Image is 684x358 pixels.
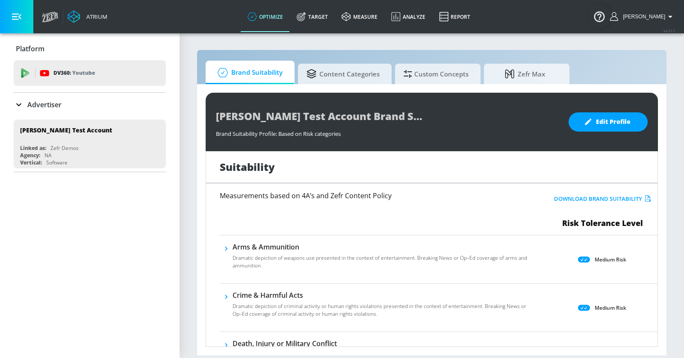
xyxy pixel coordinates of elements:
[307,64,380,84] span: Content Categories
[68,10,107,23] a: Atrium
[595,303,626,312] p: Medium Risk
[14,120,166,168] div: [PERSON_NAME] Test AccountLinked as:Zefr DemosAgency:NAVertical:Software
[587,4,611,28] button: Open Resource Center
[220,192,512,199] h6: Measurements based on 4A’s and Zefr Content Policy
[562,218,643,228] span: Risk Tolerance Level
[220,160,275,174] h1: Suitability
[214,62,283,83] span: Brand Suitability
[404,64,469,84] span: Custom Concepts
[72,68,95,77] p: Youtube
[241,1,290,32] a: optimize
[20,159,42,166] div: Vertical:
[569,112,648,132] button: Edit Profile
[14,93,166,117] div: Advertiser
[233,242,535,275] div: Arms & AmmunitionDramatic depiction of weapons use presented in the context of entertainment. Bre...
[586,117,631,127] span: Edit Profile
[233,339,535,348] h6: Death, Injury or Military Conflict
[20,152,40,159] div: Agency:
[432,1,477,32] a: Report
[610,12,675,22] button: [PERSON_NAME]
[233,291,535,300] h6: Crime & Harmful Acts
[233,291,535,323] div: Crime & Harmful ActsDramatic depiction of criminal activity or human rights violations presented ...
[14,60,166,86] div: DV360: Youtube
[53,68,95,78] p: DV360:
[14,37,166,61] div: Platform
[384,1,432,32] a: Analyze
[595,255,626,264] p: Medium Risk
[16,44,44,53] p: Platform
[50,144,79,152] div: Zefr Demos
[335,1,384,32] a: measure
[492,64,557,84] span: Zefr Max
[233,254,535,270] p: Dramatic depiction of weapons use presented in the context of entertainment. Breaking News or Op–...
[233,242,535,252] h6: Arms & Ammunition
[44,152,52,159] div: NA
[46,159,68,166] div: Software
[20,144,46,152] div: Linked as:
[552,192,653,205] button: Download Brand Suitability
[233,302,535,318] p: Dramatic depiction of criminal activity or human rights violations presented in the context of en...
[27,100,62,109] p: Advertiser
[83,13,107,21] div: Atrium
[20,126,112,134] div: [PERSON_NAME] Test Account
[290,1,335,32] a: Target
[216,126,560,138] div: Brand Suitability Profile: Based on Risk categories
[663,28,675,33] span: v 4.22.2
[619,14,665,20] span: login as: casey.cohen@zefr.com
